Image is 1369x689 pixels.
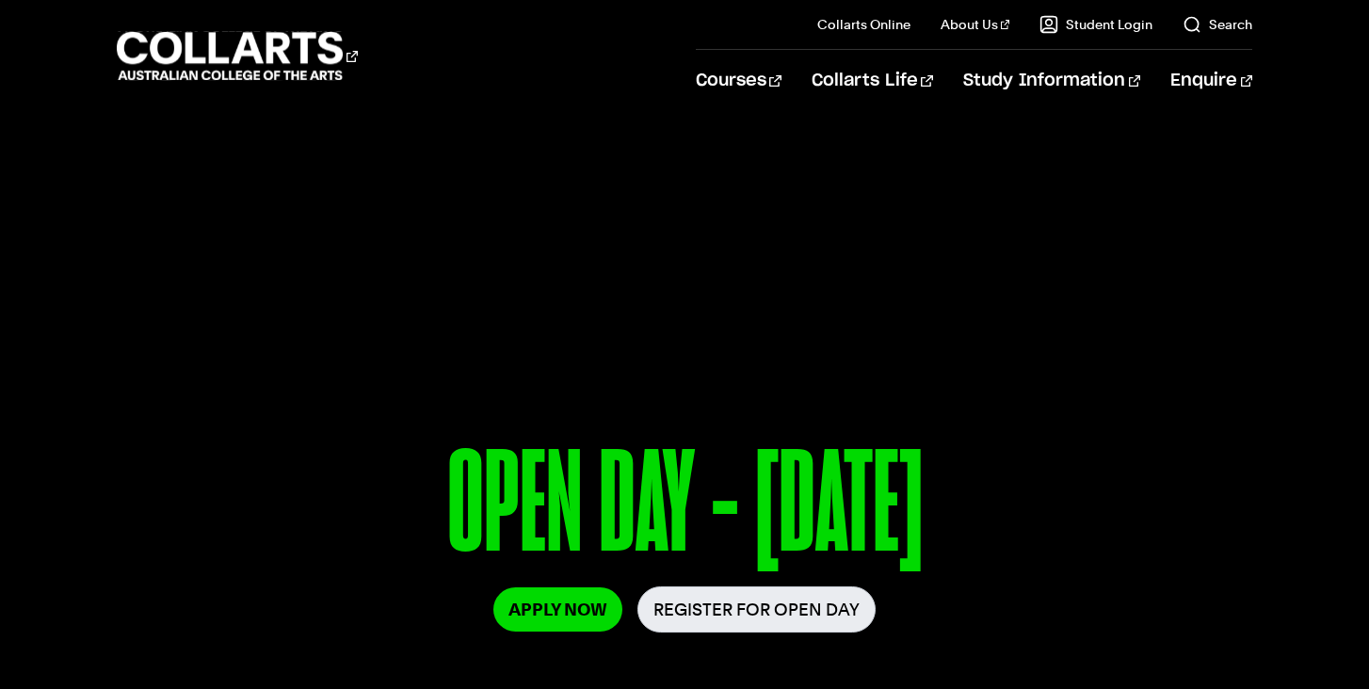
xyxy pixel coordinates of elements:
a: Apply Now [493,587,622,632]
a: Collarts Life [812,50,933,112]
a: Register for Open Day [637,586,876,633]
div: Go to homepage [117,29,358,83]
a: Courses [696,50,781,112]
a: Search [1183,15,1252,34]
a: Study Information [963,50,1140,112]
p: OPEN DAY - [DATE] [123,431,1247,586]
a: Collarts Online [817,15,910,34]
a: Enquire [1170,50,1252,112]
a: Student Login [1039,15,1152,34]
a: About Us [941,15,1010,34]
